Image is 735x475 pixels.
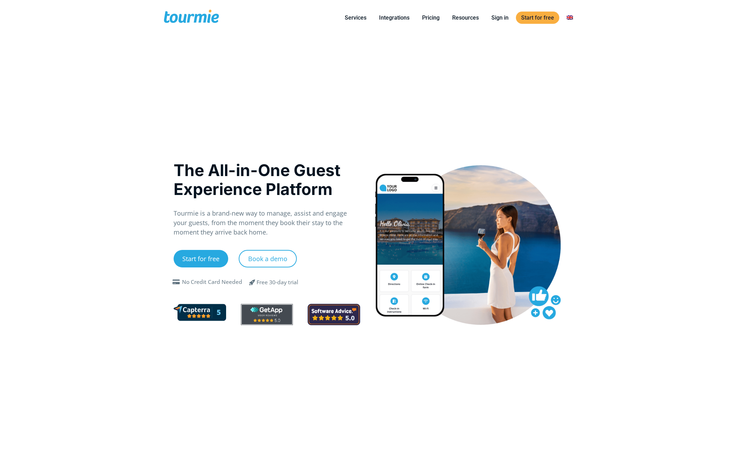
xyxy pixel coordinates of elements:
[171,279,182,285] span: 
[339,13,372,22] a: Services
[561,13,578,22] a: Switch to
[182,278,242,286] div: No Credit Card Needed
[447,13,484,22] a: Resources
[239,250,297,267] a: Book a demo
[244,278,261,286] span: 
[174,209,360,237] p: Tourmie is a brand-new way to manage, assist and engage your guests, from the moment they book th...
[516,12,559,24] a: Start for free
[486,13,514,22] a: Sign in
[374,13,415,22] a: Integrations
[174,161,360,198] h1: The All-in-One Guest Experience Platform
[417,13,445,22] a: Pricing
[174,250,228,267] a: Start for free
[257,278,298,287] div: Free 30-day trial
